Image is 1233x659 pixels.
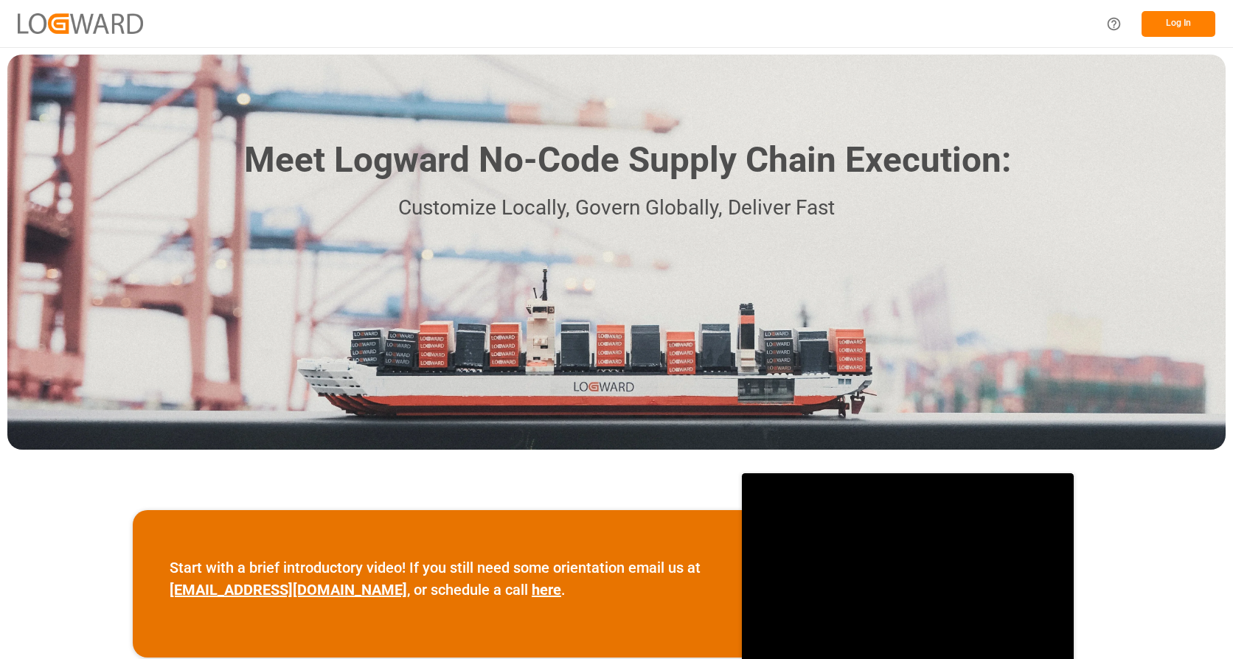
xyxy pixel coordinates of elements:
a: here [532,581,561,599]
button: Log In [1142,11,1215,37]
a: [EMAIL_ADDRESS][DOMAIN_NAME] [170,581,407,599]
h1: Meet Logward No-Code Supply Chain Execution: [244,134,1011,186]
p: Start with a brief introductory video! If you still need some orientation email us at , or schedu... [170,557,705,601]
img: Logward_new_orange.png [18,13,143,33]
button: Help Center [1097,7,1130,41]
p: Customize Locally, Govern Globally, Deliver Fast [222,192,1011,225]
